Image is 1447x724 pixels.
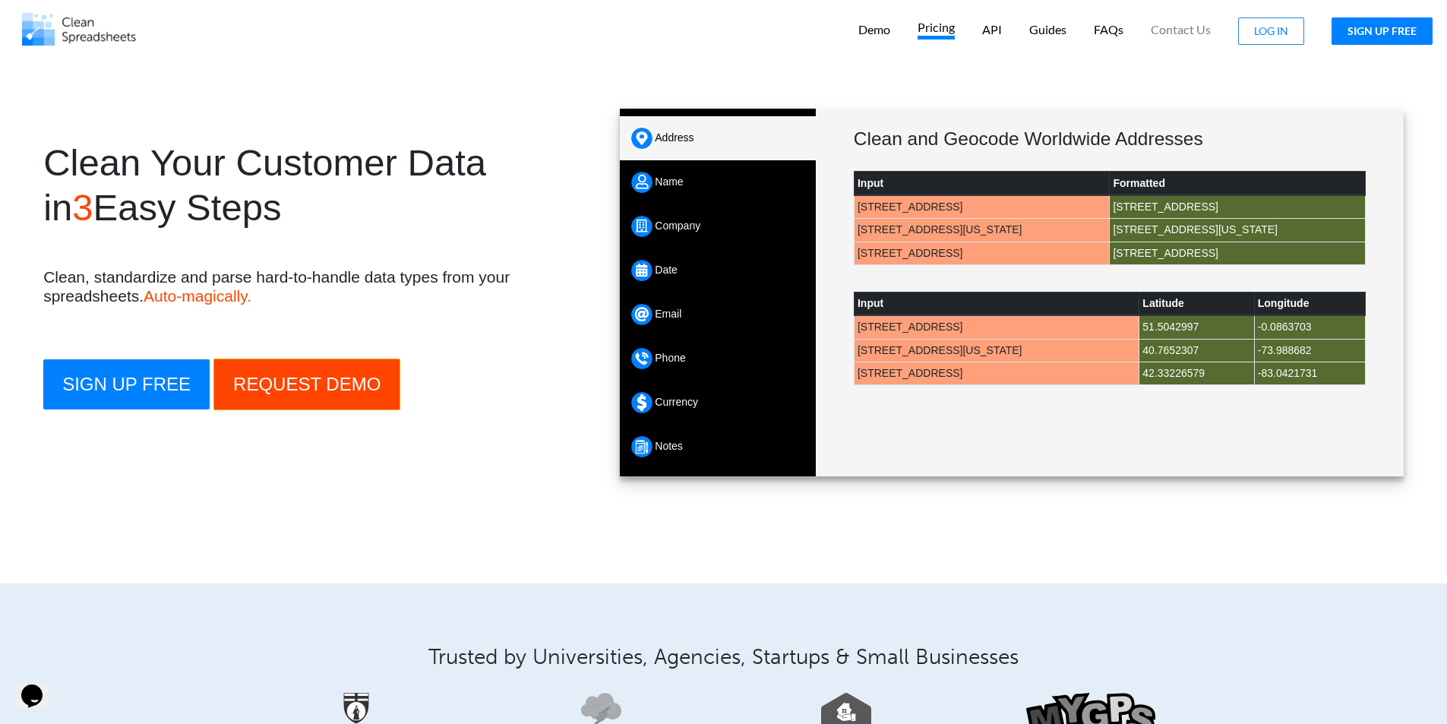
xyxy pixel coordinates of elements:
[854,195,1110,219] td: [STREET_ADDRESS]
[655,220,700,232] span: Company
[1139,339,1254,362] td: 40.7652307
[1139,362,1254,385] td: 42.33226579
[854,172,1110,195] th: Input
[1139,292,1254,315] th: Latitude
[213,359,400,410] button: REQUEST DEMO
[1139,315,1254,339] td: 51.5042997
[43,359,210,409] button: SIGN UP FREE
[854,362,1139,385] td: [STREET_ADDRESS]
[854,339,1139,362] td: [STREET_ADDRESS][US_STATE]
[631,172,652,193] img: Name.png
[655,352,685,364] span: Phone
[1094,22,1123,38] p: FAQs
[858,22,890,38] p: Demo
[1151,24,1211,36] span: Contact Us
[1238,17,1304,45] button: LOG IN
[1254,339,1365,362] td: -73.988682
[655,264,678,276] span: Date
[1029,22,1066,38] p: Guides
[655,308,681,320] span: Email
[631,392,652,413] img: Currency.png
[1110,195,1366,219] td: [STREET_ADDRESS]
[1254,292,1365,315] th: Longitude
[854,219,1110,242] td: [STREET_ADDRESS][US_STATE]
[655,440,683,452] span: Notes
[15,663,64,709] iframe: chat widget
[1110,242,1366,264] td: [STREET_ADDRESS]
[854,128,1366,150] h3: Clean and Geocode Worldwide Addresses
[631,260,652,281] img: Date.png
[72,187,93,228] span: 3
[982,22,1002,38] p: API
[43,267,597,305] h4: Clean, standardize and parse hard-to-handle data types from your spreadsheets.
[43,141,597,230] h1: Clean Your Customer Data in Easy Steps
[144,287,251,305] span: Auto-magically.
[655,396,698,408] span: Currency
[918,20,955,40] p: Pricing
[22,13,136,46] img: Logo.png
[655,131,693,144] span: Address
[1332,17,1433,45] button: SIGN UP FREE
[1254,315,1365,339] td: -0.0863703
[1254,24,1288,37] span: LOG IN
[1254,362,1365,385] td: -83.0421731
[631,128,652,149] img: Address.png
[631,436,652,457] img: Notes.png
[854,292,1139,315] th: Input
[1110,172,1366,195] th: Formatted
[655,175,683,188] span: Name
[631,216,652,237] img: Company.png
[631,304,652,325] img: Email.png
[631,348,652,369] img: Phone.png
[1110,219,1366,242] td: [STREET_ADDRESS][US_STATE]
[854,315,1139,339] td: [STREET_ADDRESS]
[854,242,1110,264] td: [STREET_ADDRESS]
